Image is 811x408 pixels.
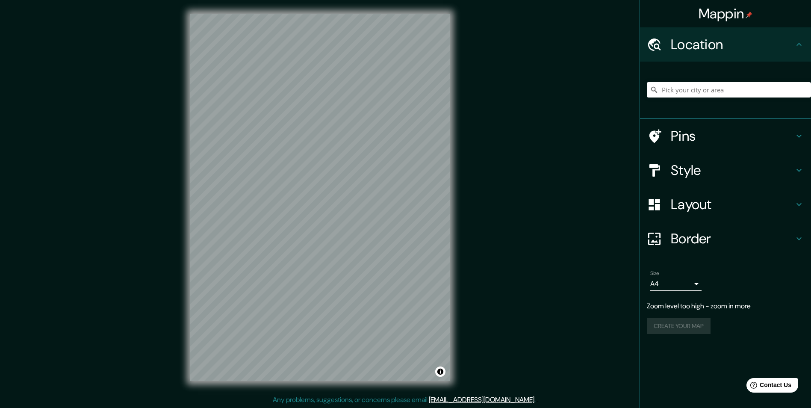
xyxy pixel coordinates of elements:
div: A4 [650,277,702,291]
div: Pins [640,119,811,153]
button: Toggle attribution [435,367,445,377]
p: Any problems, suggestions, or concerns please email . [273,395,536,405]
div: Location [640,27,811,62]
label: Size [650,270,659,277]
a: [EMAIL_ADDRESS][DOMAIN_NAME] [429,395,534,404]
div: Border [640,222,811,256]
h4: Style [671,162,794,179]
h4: Location [671,36,794,53]
input: Pick your city or area [647,82,811,98]
h4: Layout [671,196,794,213]
div: . [537,395,539,405]
iframe: Help widget launcher [735,375,802,399]
p: Zoom level too high - zoom in more [647,301,804,311]
canvas: Map [190,14,450,381]
div: Style [640,153,811,187]
h4: Pins [671,127,794,145]
h4: Mappin [699,5,753,22]
h4: Border [671,230,794,247]
div: . [536,395,537,405]
img: pin-icon.png [746,12,752,18]
div: Layout [640,187,811,222]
